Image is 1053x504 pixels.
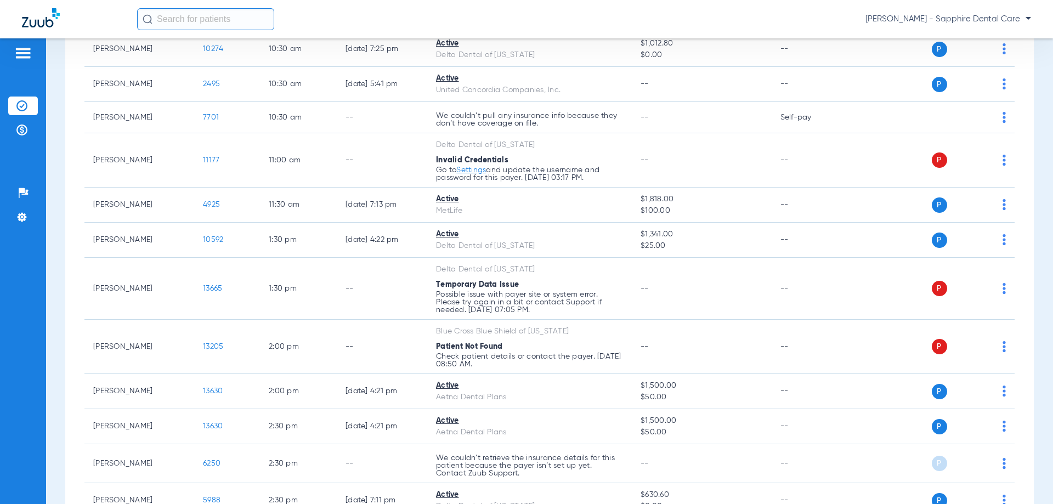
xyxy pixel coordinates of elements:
[436,392,623,403] div: Aetna Dental Plans
[84,223,194,258] td: [PERSON_NAME]
[260,320,337,374] td: 2:00 PM
[641,205,762,217] span: $100.00
[641,460,649,467] span: --
[641,80,649,88] span: --
[772,444,846,483] td: --
[1003,341,1006,352] img: group-dot-blue.svg
[641,392,762,403] span: $50.00
[772,320,846,374] td: --
[203,236,223,243] span: 10592
[772,102,846,133] td: Self-pay
[456,166,486,174] a: Settings
[203,496,220,504] span: 5988
[772,258,846,320] td: --
[203,156,219,164] span: 11177
[337,67,427,102] td: [DATE] 5:41 PM
[436,229,623,240] div: Active
[998,451,1053,504] iframe: Chat Widget
[436,454,623,477] p: We couldn’t retrieve the insurance details for this patient because the payer isn’t set up yet. C...
[436,326,623,337] div: Blue Cross Blue Shield of [US_STATE]
[1003,386,1006,397] img: group-dot-blue.svg
[203,460,220,467] span: 6250
[1003,112,1006,123] img: group-dot-blue.svg
[337,258,427,320] td: --
[641,229,762,240] span: $1,341.00
[932,233,947,248] span: P
[203,387,223,395] span: 13630
[1003,283,1006,294] img: group-dot-blue.svg
[641,415,762,427] span: $1,500.00
[436,343,502,350] span: Patient Not Found
[436,281,519,288] span: Temporary Data Issue
[203,285,222,292] span: 13665
[436,264,623,275] div: Delta Dental of [US_STATE]
[772,374,846,409] td: --
[641,49,762,61] span: $0.00
[772,133,846,188] td: --
[203,422,223,430] span: 13630
[932,197,947,213] span: P
[337,188,427,223] td: [DATE] 7:13 PM
[932,281,947,296] span: P
[337,102,427,133] td: --
[84,32,194,67] td: [PERSON_NAME]
[436,84,623,96] div: United Concordia Companies, Inc.
[1003,199,1006,210] img: group-dot-blue.svg
[84,409,194,444] td: [PERSON_NAME]
[772,223,846,258] td: --
[436,112,623,127] p: We couldn’t pull any insurance info because they don’t have coverage on file.
[143,14,152,24] img: Search Icon
[641,156,649,164] span: --
[203,45,223,53] span: 10274
[1003,78,1006,89] img: group-dot-blue.svg
[203,80,220,88] span: 2495
[436,194,623,205] div: Active
[84,258,194,320] td: [PERSON_NAME]
[84,67,194,102] td: [PERSON_NAME]
[932,419,947,434] span: P
[932,456,947,471] span: P
[14,47,32,60] img: hamburger-icon
[203,343,223,350] span: 13205
[260,258,337,320] td: 1:30 PM
[772,32,846,67] td: --
[84,320,194,374] td: [PERSON_NAME]
[260,133,337,188] td: 11:00 AM
[932,384,947,399] span: P
[84,444,194,483] td: [PERSON_NAME]
[772,67,846,102] td: --
[772,409,846,444] td: --
[260,444,337,483] td: 2:30 PM
[641,489,762,501] span: $630.60
[84,133,194,188] td: [PERSON_NAME]
[337,32,427,67] td: [DATE] 7:25 PM
[641,380,762,392] span: $1,500.00
[436,139,623,151] div: Delta Dental of [US_STATE]
[436,49,623,61] div: Delta Dental of [US_STATE]
[436,205,623,217] div: MetLife
[203,114,219,121] span: 7701
[932,152,947,168] span: P
[641,194,762,205] span: $1,818.00
[260,102,337,133] td: 10:30 AM
[260,223,337,258] td: 1:30 PM
[436,38,623,49] div: Active
[84,188,194,223] td: [PERSON_NAME]
[641,427,762,438] span: $50.00
[260,32,337,67] td: 10:30 AM
[932,339,947,354] span: P
[22,8,60,27] img: Zuub Logo
[203,201,220,208] span: 4925
[84,102,194,133] td: [PERSON_NAME]
[641,343,649,350] span: --
[337,444,427,483] td: --
[436,427,623,438] div: Aetna Dental Plans
[84,374,194,409] td: [PERSON_NAME]
[932,42,947,57] span: P
[337,320,427,374] td: --
[1003,234,1006,245] img: group-dot-blue.svg
[436,156,508,164] span: Invalid Credentials
[260,67,337,102] td: 10:30 AM
[436,73,623,84] div: Active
